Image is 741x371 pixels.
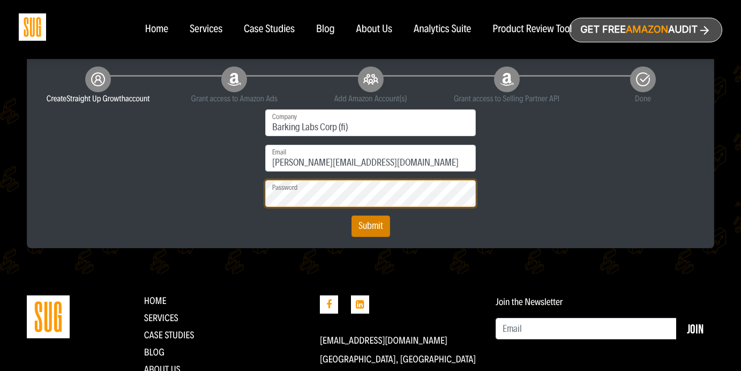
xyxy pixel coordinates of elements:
[145,24,168,35] a: Home
[265,145,476,172] input: Email
[144,295,167,307] a: Home
[144,312,178,324] a: Services
[310,92,430,105] small: Add Amazon Account(s)
[320,335,447,346] a: [EMAIL_ADDRESS][DOMAIN_NAME]
[626,24,668,35] span: Amazon
[351,216,390,237] button: Submit
[190,24,222,35] a: Services
[320,354,480,365] p: [GEOGRAPHIC_DATA], [GEOGRAPHIC_DATA]
[676,318,714,339] button: Join
[19,13,46,41] img: Sug
[414,24,471,35] a: Analytics Suite
[38,92,158,105] small: Create account
[265,109,476,136] input: Company
[496,296,563,307] label: Join the Newsletter
[447,92,567,105] small: Grant access to Selling Partner API
[66,93,125,103] span: Straight Up Growth
[316,24,335,35] a: Blog
[356,24,393,35] a: About Us
[583,92,703,105] small: Done
[144,329,194,341] a: CASE STUDIES
[496,318,677,339] input: Email
[174,92,294,105] small: Grant access to Amazon Ads
[27,295,70,338] img: Straight Up Growth
[569,18,722,42] a: Get freeAmazonAudit
[144,346,164,358] a: Blog
[492,24,572,35] a: Product Review Tool
[244,24,295,35] a: Case Studies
